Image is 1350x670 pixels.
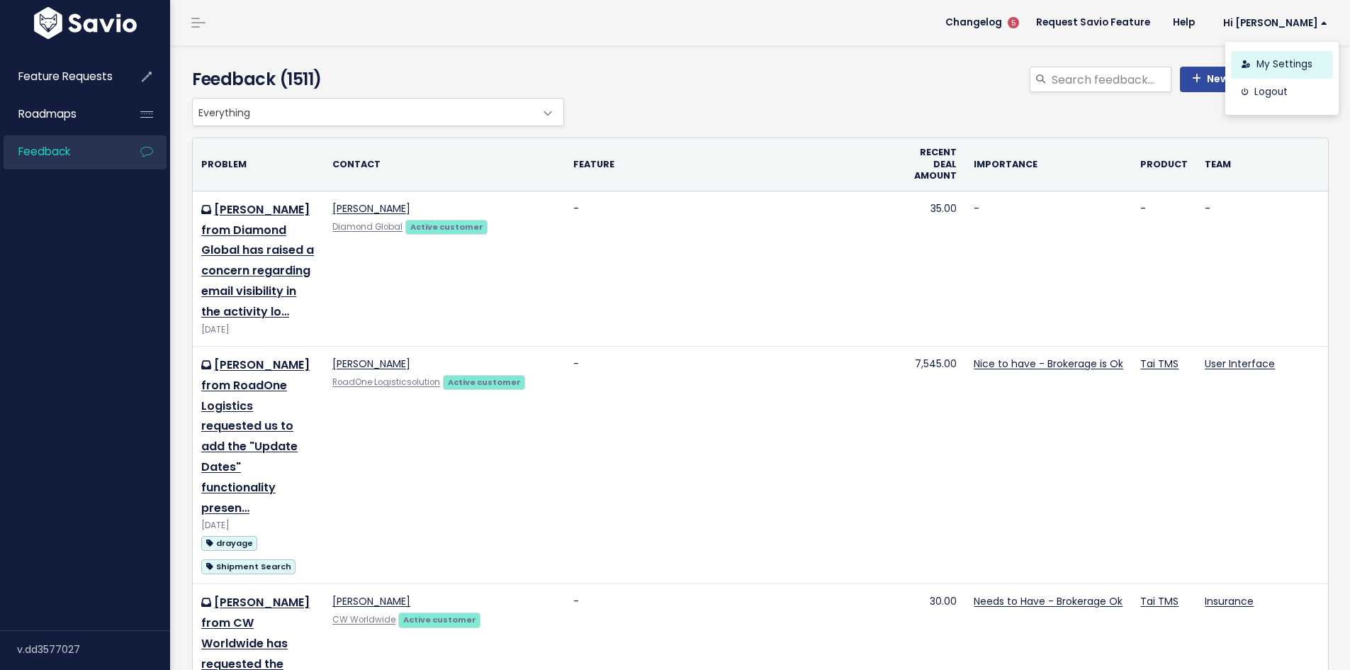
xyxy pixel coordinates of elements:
[1180,67,1295,92] a: New Feedback
[332,594,410,608] a: [PERSON_NAME]
[201,534,257,552] a: drayage
[17,631,170,668] div: v.dd3577027
[1206,12,1339,34] a: Hi [PERSON_NAME]
[565,347,906,584] td: -
[906,138,965,191] th: Recent deal amount
[193,138,324,191] th: Problem
[332,376,440,388] a: RoadOne Logisticsolution
[1161,12,1206,33] a: Help
[398,612,480,626] a: Active customer
[201,201,314,320] a: [PERSON_NAME] from Diamond Global has raised a concern regarding email visibility in the activity...
[565,138,906,191] th: Feature
[405,219,488,233] a: Active customer
[192,98,564,126] span: Everything
[974,357,1123,371] a: Nice to have - Brokerage is Ok
[1132,138,1196,191] th: Product
[4,98,118,130] a: Roadmaps
[201,357,310,516] a: [PERSON_NAME] from RoadOne Logistics requested us to add the "Update Dates" functionality presen…
[1140,594,1179,608] a: Tai TMS
[18,106,77,121] span: Roadmaps
[201,557,296,575] a: Shipment Search
[403,614,476,625] strong: Active customer
[324,138,565,191] th: Contact
[1140,357,1179,371] a: Tai TMS
[332,201,410,216] a: [PERSON_NAME]
[332,357,410,371] a: [PERSON_NAME]
[1231,51,1333,79] a: My Settings
[974,594,1123,608] a: Needs to Have - Brokerage Ok
[906,347,965,584] td: 7,545.00
[1025,12,1161,33] a: Request Savio Feature
[201,559,296,574] span: Shipment Search
[448,376,521,388] strong: Active customer
[201,323,315,337] div: [DATE]
[443,374,525,389] a: Active customer
[965,138,1132,191] th: Importance
[906,191,965,346] td: 35.00
[18,69,113,84] span: Feature Requests
[4,135,118,168] a: Feedback
[410,221,483,233] strong: Active customer
[192,67,557,92] h4: Feedback (1511)
[1223,18,1327,28] span: Hi [PERSON_NAME]
[965,191,1132,346] td: -
[1231,79,1333,106] a: Logout
[1132,191,1196,346] td: -
[945,18,1002,28] span: Changelog
[1008,17,1019,28] span: 5
[1205,594,1254,608] a: Insurance
[4,60,118,93] a: Feature Requests
[332,221,403,233] a: Diamond Global
[565,191,906,346] td: -
[201,518,315,533] div: [DATE]
[1225,42,1339,115] div: Hi [PERSON_NAME]
[18,144,70,159] span: Feedback
[1050,67,1171,92] input: Search feedback...
[1196,138,1334,191] th: Team
[1196,191,1334,346] td: -
[30,7,140,39] img: logo-white.9d6f32f41409.svg
[332,614,395,625] a: CW Worldwide
[201,536,257,551] span: drayage
[193,99,535,125] span: Everything
[1205,357,1275,371] a: User Interface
